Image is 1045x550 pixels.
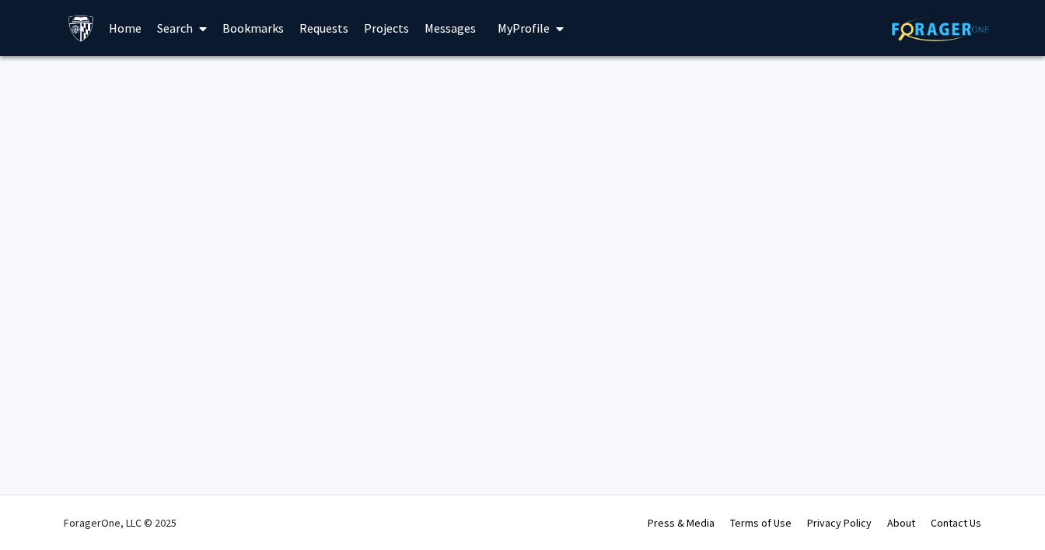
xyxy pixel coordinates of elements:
[931,516,981,530] a: Contact Us
[807,516,872,530] a: Privacy Policy
[64,496,176,550] div: ForagerOne, LLC © 2025
[648,516,715,530] a: Press & Media
[292,1,356,55] a: Requests
[498,20,550,36] span: My Profile
[101,1,149,55] a: Home
[12,480,66,538] iframe: Chat
[356,1,417,55] a: Projects
[215,1,292,55] a: Bookmarks
[149,1,215,55] a: Search
[892,17,989,41] img: ForagerOne Logo
[68,15,95,42] img: Johns Hopkins University Logo
[887,516,915,530] a: About
[730,516,792,530] a: Terms of Use
[417,1,484,55] a: Messages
